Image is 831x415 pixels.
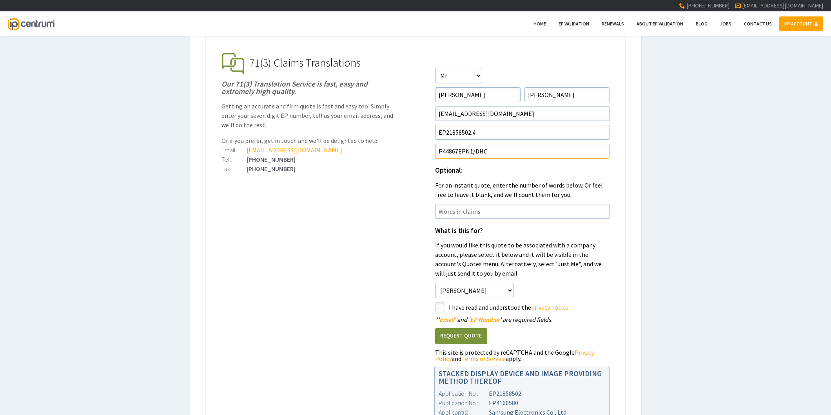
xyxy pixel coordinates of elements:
[221,80,396,95] h1: Our 71(3) Translation Service is fast, easy and extremely high quality.
[439,398,606,408] div: EP4160580
[435,227,610,235] h1: What is this for?
[435,87,521,102] input: First Name
[715,16,737,31] a: Jobs
[739,16,777,31] a: Contact Us
[250,56,361,70] span: 71(3) Claims Translations
[435,125,610,140] input: EP Number
[221,166,396,172] div: [PHONE_NUMBER]
[720,21,731,27] span: Jobs
[221,156,396,162] div: [PHONE_NUMBER]
[602,21,624,27] span: Renewals
[435,328,487,344] button: Request Quote
[686,2,729,9] span: [PHONE_NUMBER]
[221,147,247,153] div: Email:
[435,144,610,159] input: Your Reference
[742,2,823,9] a: [EMAIL_ADDRESS][DOMAIN_NAME]
[8,11,54,36] a: IP Centrum
[779,16,823,31] a: MY ACCOUNT
[533,21,546,27] span: Home
[435,180,610,199] p: For an instant quote, enter the number of words below. Or feel free to leave it blank, and we'll ...
[247,146,342,154] a: [EMAIL_ADDRESS][DOMAIN_NAME]
[439,370,606,385] h1: STACKED DISPLAY DEVICE AND IMAGE PROVIDING METHOD THEREOF
[435,240,610,278] p: If you would like this quote to be associated with a company account, please select it below and ...
[439,398,489,408] div: Publication No :
[744,21,772,27] span: Contact Us
[435,349,610,362] div: This site is protected by reCAPTCHA and the Google and apply.
[637,21,683,27] span: About EP Validation
[691,16,713,31] a: Blog
[435,348,594,363] a: Privacy Policy
[435,167,610,174] h1: Optional:
[597,16,629,31] a: Renewals
[696,21,708,27] span: Blog
[221,166,247,172] div: Fax:
[435,106,610,121] input: Email
[531,303,568,311] a: privacy notice
[528,16,551,31] a: Home
[631,16,688,31] a: About EP Validation
[435,204,610,219] input: Words in claims
[221,136,396,145] p: Or if you prefer, get in touch and we'll be delighted to help:
[435,316,610,323] div: ' ' and ' ' are required fields.
[439,389,606,398] div: EP21858502
[553,16,594,31] a: EP Validation
[559,21,589,27] span: EP Validation
[470,316,500,323] span: EP Number
[449,302,610,312] label: I have read and understood the
[461,355,506,363] a: Terms of Service
[524,87,610,102] input: Surname
[439,389,489,398] div: Application No :
[435,302,445,312] label: styled-checkbox
[221,156,247,162] div: Tel:
[439,316,454,323] span: Email
[221,101,396,130] p: Getting an accurate and firm quote is fast and easy too! Simply enter your seven digit EP number,...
